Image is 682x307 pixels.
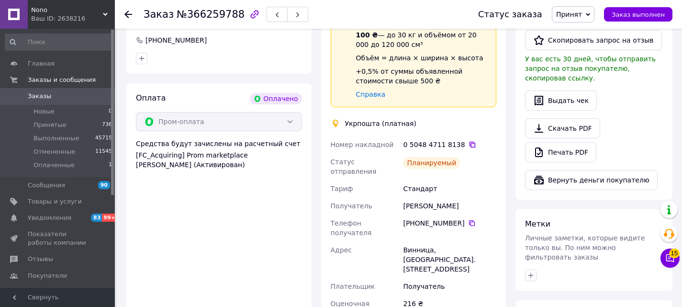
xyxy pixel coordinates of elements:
div: 0 5048 4711 8138 [403,140,496,149]
span: У вас есть 30 дней, чтобы отправить запрос на отзыв покупателю, скопировав ссылку. [525,55,656,82]
span: 11545 [95,148,112,156]
span: Показатели работы компании [28,230,89,247]
span: Метки [525,219,550,228]
span: 99+ [102,214,118,222]
span: Получатель [331,202,372,210]
span: Уведомления [28,214,71,222]
input: Поиск [5,34,113,51]
div: — до 30 кг и объёмом от 20 000 до 120 000 см³ [356,30,489,49]
span: 1 [109,161,112,170]
div: Ваш ID: 2638216 [31,14,115,23]
span: Новые [34,107,55,116]
div: Планируемый [403,157,460,169]
span: Заказы [28,92,51,101]
span: Отмененные [34,148,75,156]
span: Покупатели [28,272,67,280]
button: Скопировать запрос на отзыв [525,30,662,50]
span: Заказы и сообщения [28,76,96,84]
button: Заказ выполнен [604,7,672,22]
span: 736 [102,121,112,129]
span: Заказ [144,9,174,20]
span: Тариф [331,185,353,193]
span: Номер накладной [331,141,394,148]
div: [FC_Acquiring] Prom marketplace [PERSON_NAME] (Активирован) [136,150,302,170]
span: Отзывы [28,255,53,263]
button: Выдать чек [525,91,597,111]
span: Оплаченные [34,161,75,170]
span: Товары и услуги [28,197,82,206]
div: [PHONE_NUMBER] [145,35,208,45]
span: Адрес [331,246,352,254]
span: Принятые [34,121,67,129]
span: Сообщения [28,181,65,190]
span: 15 [669,249,680,258]
button: Вернуть деньги покупателю [525,170,658,190]
a: Печать PDF [525,142,596,162]
div: Средства будут зачислены на расчетный счет [136,139,302,170]
div: [PHONE_NUMBER] [403,218,496,228]
span: Статус отправления [331,158,377,175]
span: 100 ₴ [356,31,378,39]
span: Личные заметки, которые видите только вы. По ним можно фильтровать заказы [525,234,645,261]
span: Телефон получателя [331,219,372,237]
span: 90 [98,181,110,189]
span: Выполненные [34,134,79,143]
div: +0,5% от суммы объявленной стоимости свыше 500 ₴ [356,67,489,86]
div: Винница, [GEOGRAPHIC_DATA]. [STREET_ADDRESS] [401,241,498,278]
div: Объём = длина × ширина × высота [356,53,489,63]
div: Оплачено [250,93,302,104]
div: [PERSON_NAME] [401,197,498,215]
div: Стандарт [401,180,498,197]
span: Плательщик [331,283,375,290]
span: 45715 [95,134,112,143]
a: Справка [356,91,386,98]
button: Чат с покупателем15 [660,249,680,268]
span: Nono [31,6,103,14]
a: Скачать PDF [525,118,600,138]
span: Оплата [136,93,166,102]
span: Принят [556,11,582,18]
span: 83 [91,214,102,222]
span: Заказ выполнен [612,11,665,18]
span: 0 [109,107,112,116]
div: Укрпошта (платная) [343,119,419,128]
div: Получатель [401,278,498,295]
span: Главная [28,59,55,68]
div: Вернуться назад [124,10,132,19]
span: №366259788 [177,9,245,20]
div: Статус заказа [478,10,542,19]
